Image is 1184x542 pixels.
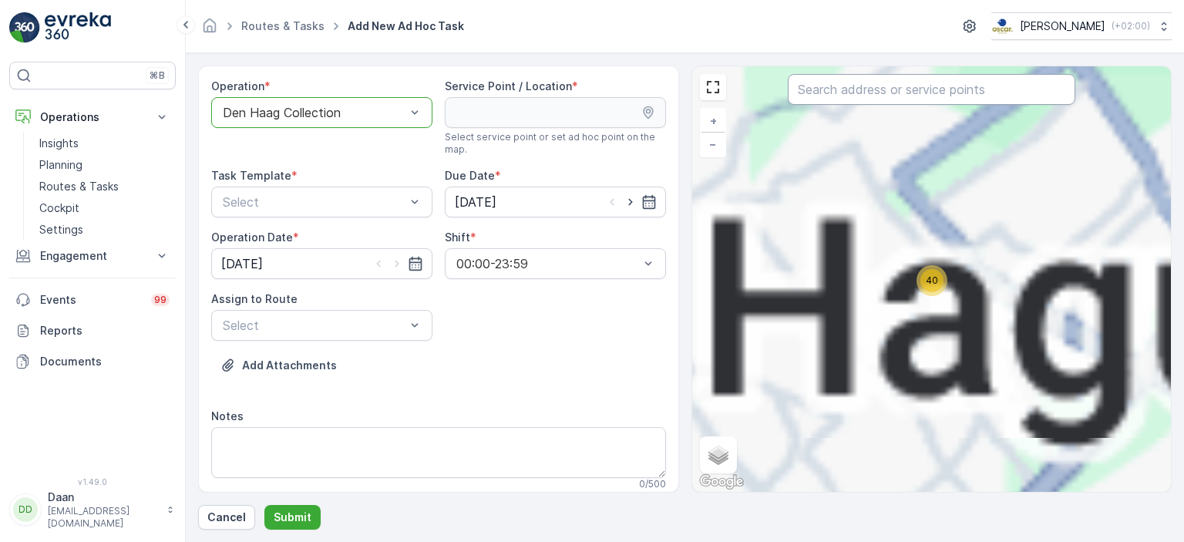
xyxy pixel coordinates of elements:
[211,353,346,378] button: Upload File
[211,169,291,182] label: Task Template
[45,12,111,43] img: logo_light-DOdMpM7g.png
[445,131,666,156] span: Select service point or set ad hoc point on the map.
[40,292,142,308] p: Events
[701,438,735,472] a: Layers
[207,510,246,525] p: Cancel
[696,472,747,492] img: Google
[445,187,666,217] input: dd/mm/yyyy
[39,222,83,237] p: Settings
[40,354,170,369] p: Documents
[198,505,255,530] button: Cancel
[33,219,176,241] a: Settings
[48,505,159,530] p: [EMAIL_ADDRESS][DOMAIN_NAME]
[917,265,947,296] div: 40
[9,477,176,486] span: v 1.49.0
[264,505,321,530] button: Submit
[223,193,405,211] p: Select
[39,157,82,173] p: Planning
[710,114,717,127] span: +
[9,346,176,377] a: Documents
[223,316,405,335] p: Select
[40,109,145,125] p: Operations
[345,19,467,34] span: Add New Ad Hoc Task
[39,200,79,216] p: Cockpit
[788,74,1075,105] input: Search address or service points
[1112,20,1150,32] p: ( +02:00 )
[445,231,470,244] label: Shift
[701,109,725,133] a: Zoom In
[701,76,725,99] a: View Fullscreen
[709,137,717,150] span: −
[154,294,166,306] p: 99
[9,102,176,133] button: Operations
[1020,19,1105,34] p: [PERSON_NAME]
[9,315,176,346] a: Reports
[9,490,176,530] button: DDDaan[EMAIL_ADDRESS][DOMAIN_NAME]
[991,12,1172,40] button: [PERSON_NAME](+02:00)
[242,358,337,373] p: Add Attachments
[639,478,666,490] p: 0 / 500
[274,510,311,525] p: Submit
[39,179,119,194] p: Routes & Tasks
[40,248,145,264] p: Engagement
[33,154,176,176] a: Planning
[9,284,176,315] a: Events99
[48,490,159,505] p: Daan
[241,19,325,32] a: Routes & Tasks
[211,409,244,422] label: Notes
[13,497,38,522] div: DD
[991,18,1014,35] img: basis-logo_rgb2x.png
[9,12,40,43] img: logo
[40,323,170,338] p: Reports
[33,133,176,154] a: Insights
[33,197,176,219] a: Cockpit
[701,133,725,156] a: Zoom Out
[150,69,165,82] p: ⌘B
[201,23,218,36] a: Homepage
[211,79,264,93] label: Operation
[445,169,495,182] label: Due Date
[211,231,293,244] label: Operation Date
[696,472,747,492] a: Open this area in Google Maps (opens a new window)
[211,248,432,279] input: dd/mm/yyyy
[9,241,176,271] button: Engagement
[926,274,938,286] span: 40
[33,176,176,197] a: Routes & Tasks
[39,136,79,151] p: Insights
[211,292,298,305] label: Assign to Route
[445,79,572,93] label: Service Point / Location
